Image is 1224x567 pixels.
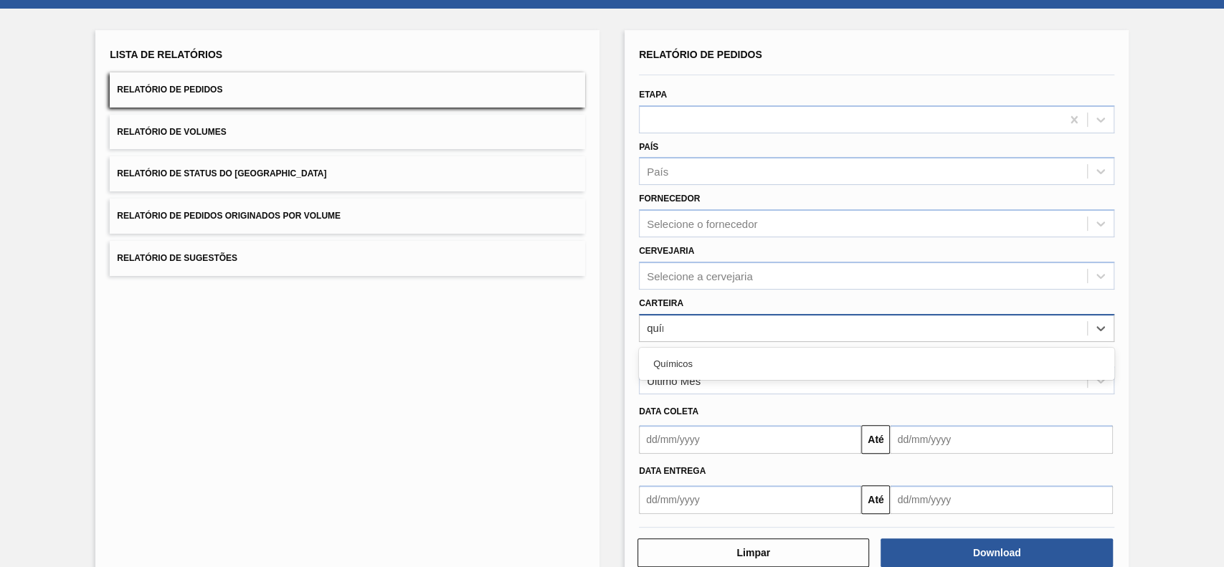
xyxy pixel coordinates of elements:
[890,425,1112,454] input: dd/mm/yyyy
[881,538,1112,567] button: Download
[110,115,585,150] button: Relatório de Volumes
[639,466,706,476] span: Data Entrega
[110,199,585,234] button: Relatório de Pedidos Originados por Volume
[861,485,890,514] button: Até
[861,425,890,454] button: Até
[647,166,668,178] div: País
[890,485,1112,514] input: dd/mm/yyyy
[117,127,226,137] span: Relatório de Volumes
[639,298,683,308] label: Carteira
[110,156,585,191] button: Relatório de Status do [GEOGRAPHIC_DATA]
[110,241,585,276] button: Relatório de Sugestões
[110,72,585,108] button: Relatório de Pedidos
[639,425,861,454] input: dd/mm/yyyy
[639,246,694,256] label: Cervejaria
[117,85,222,95] span: Relatório de Pedidos
[647,270,753,282] div: Selecione a cervejaria
[117,253,237,263] span: Relatório de Sugestões
[647,374,701,386] div: Último Mês
[639,485,861,514] input: dd/mm/yyyy
[639,194,700,204] label: Fornecedor
[117,168,326,178] span: Relatório de Status do [GEOGRAPHIC_DATA]
[647,218,757,230] div: Selecione o fornecedor
[639,406,698,416] span: Data coleta
[117,211,341,221] span: Relatório de Pedidos Originados por Volume
[110,49,222,60] span: Lista de Relatórios
[639,49,762,60] span: Relatório de Pedidos
[637,538,869,567] button: Limpar
[639,142,658,152] label: País
[639,351,1114,377] div: Químicos
[639,90,667,100] label: Etapa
